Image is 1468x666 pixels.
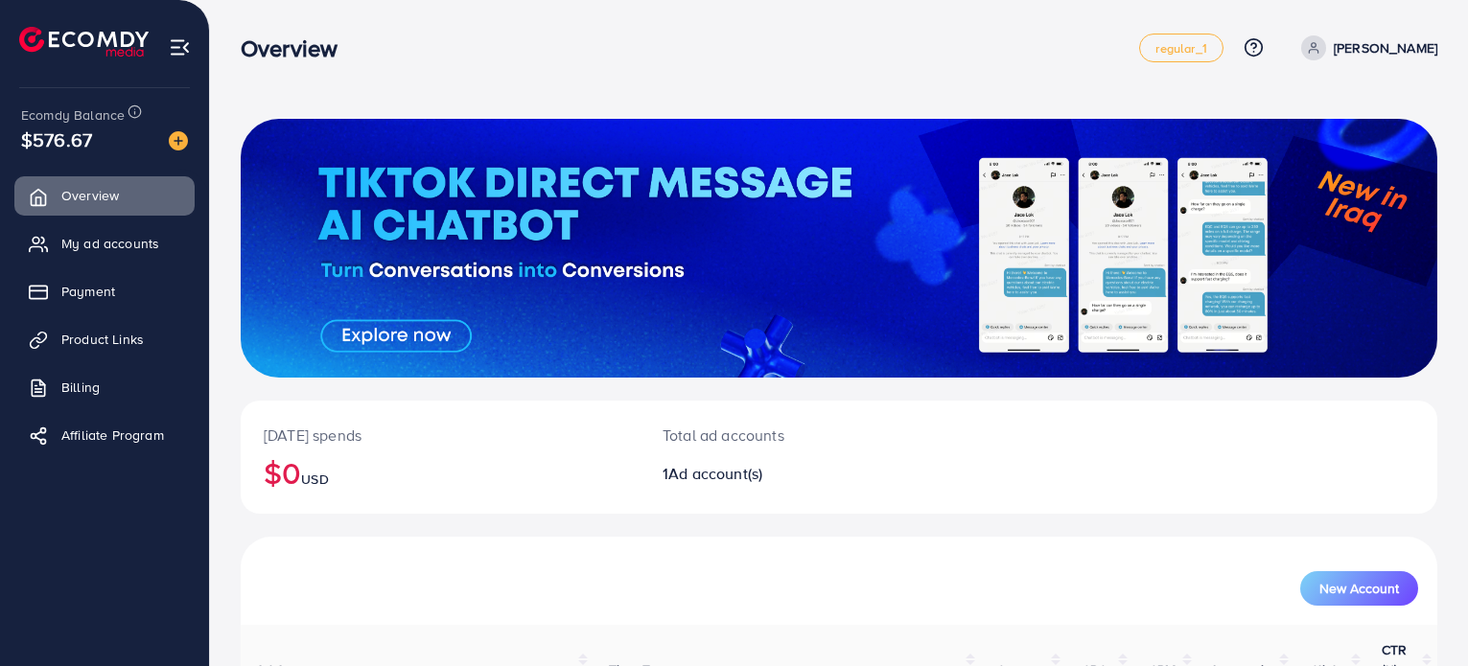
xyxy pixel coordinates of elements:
[14,368,195,406] a: Billing
[264,454,617,491] h2: $0
[61,425,164,445] span: Affiliate Program
[1139,34,1223,62] a: regular_1
[61,186,119,205] span: Overview
[668,463,762,484] span: Ad account(s)
[264,424,617,447] p: [DATE] spends
[14,416,195,454] a: Affiliate Program
[1319,582,1399,595] span: New Account
[169,36,191,58] img: menu
[663,465,916,483] h2: 1
[169,131,188,150] img: image
[14,224,195,263] a: My ad accounts
[61,282,115,301] span: Payment
[61,234,159,253] span: My ad accounts
[1300,571,1418,606] button: New Account
[1155,42,1206,55] span: regular_1
[21,126,92,153] span: $576.67
[1293,35,1437,60] a: [PERSON_NAME]
[19,27,149,57] img: logo
[61,378,100,397] span: Billing
[21,105,125,125] span: Ecomdy Balance
[1334,36,1437,59] p: [PERSON_NAME]
[241,34,353,62] h3: Overview
[14,176,195,215] a: Overview
[301,470,328,489] span: USD
[663,424,916,447] p: Total ad accounts
[14,272,195,310] a: Payment
[14,320,195,358] a: Product Links
[61,330,144,349] span: Product Links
